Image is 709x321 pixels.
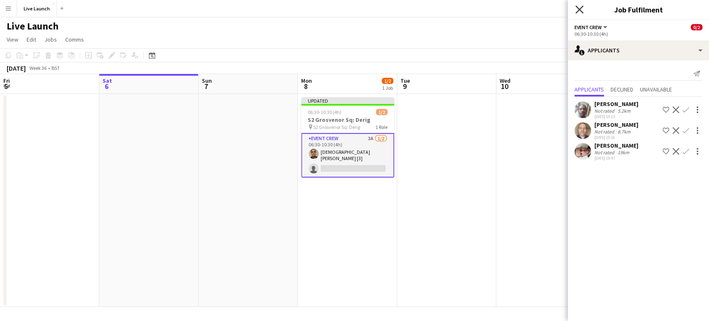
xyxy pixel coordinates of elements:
app-job-card: Updated06:30-10:30 (4h)1/2S2 Grosvenor Sq: Derig S2 Grosvenor Sq: Derig1 RoleEvent Crew3A1/206:30... [301,97,394,178]
span: 9 [399,81,410,91]
span: Edit [27,36,36,43]
span: Fri [3,77,10,84]
span: Unavailable [640,86,672,92]
h3: Job Fulfilment [568,4,709,15]
span: 5 [2,81,10,91]
span: Sun [202,77,212,84]
div: [DATE] [7,64,26,72]
div: Applicants [568,40,709,60]
div: [PERSON_NAME] [594,142,638,149]
span: 1/2 [376,109,388,115]
span: S2 Grosvenor Sq: Derig [313,124,360,130]
button: Event Crew [574,24,608,30]
div: 1 Job [382,85,393,91]
div: Not rated [594,108,616,114]
div: [PERSON_NAME] [594,100,638,108]
span: Sat [103,77,112,84]
div: 06:30-10:30 (4h) [574,31,702,37]
span: Event Crew [574,24,602,30]
app-card-role: Event Crew3A1/206:30-10:30 (4h)[DEMOGRAPHIC_DATA][PERSON_NAME] [3] [301,133,394,178]
span: 7 [201,81,212,91]
span: 1 Role [375,124,388,130]
span: View [7,36,18,43]
span: 06:30-10:30 (4h) [308,109,341,115]
a: View [3,34,22,45]
div: BST [52,65,60,71]
a: Jobs [41,34,60,45]
span: Mon [301,77,312,84]
a: Comms [62,34,87,45]
span: Declined [611,86,633,92]
div: Not rated [594,149,616,156]
div: Updated [301,97,394,104]
span: 1/2 [382,78,393,84]
div: 8.7km [616,128,632,135]
span: 6 [101,81,112,91]
h1: Live Launch [7,20,59,32]
span: Jobs [44,36,57,43]
div: [DATE] 19:47 [594,156,638,161]
span: 8 [300,81,312,91]
button: Live Launch [17,0,57,17]
div: 5.2km [616,108,632,114]
div: [DATE] 19:16 [594,135,638,140]
span: 10 [498,81,510,91]
h3: S2 Grosvenor Sq: Derig [301,116,394,123]
div: 19km [616,149,631,156]
div: Not rated [594,128,616,135]
span: Wed [500,77,510,84]
span: 0/2 [691,24,702,30]
span: Applicants [574,86,604,92]
a: Edit [23,34,39,45]
div: [PERSON_NAME] [594,121,638,128]
div: [DATE] 19:13 [594,114,638,119]
span: Week 36 [27,65,48,71]
span: Comms [65,36,84,43]
span: Tue [400,77,410,84]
